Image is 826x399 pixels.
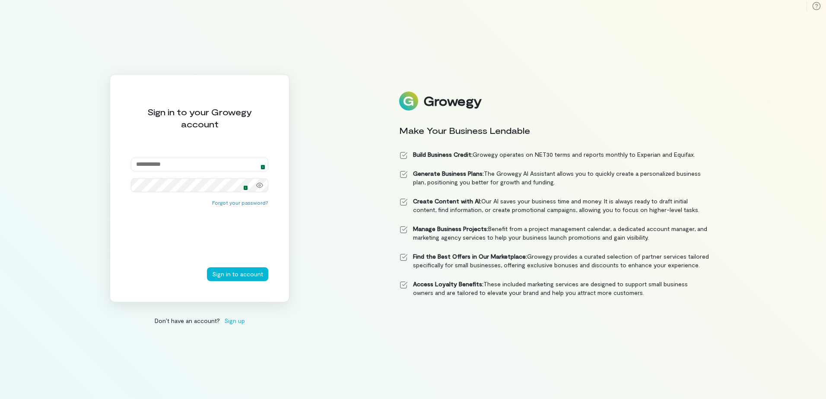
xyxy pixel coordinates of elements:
strong: Find the Best Offers in Our Marketplace: [413,253,527,260]
li: Growegy provides a curated selection of partner services tailored specifically for small business... [399,252,709,269]
strong: Build Business Credit: [413,151,473,158]
strong: Manage Business Projects: [413,225,488,232]
div: Growegy [423,94,481,108]
li: Growegy operates on NET30 terms and reports monthly to Experian and Equifax. [399,150,709,159]
button: Forgot your password? [212,199,268,206]
img: Logo [399,92,418,111]
img: npw-badge-icon.svg [240,182,247,189]
button: Sign in to account [207,267,268,281]
li: Our AI saves your business time and money. It is always ready to draft initial content, find info... [399,197,709,214]
strong: Generate Business Plans: [413,170,484,177]
strong: Access Loyalty Benefits: [413,280,483,288]
div: Sign in to your Growegy account [131,106,268,130]
li: These included marketing services are designed to support small business owners and are tailored ... [399,280,709,297]
div: Don’t have an account? [110,316,289,325]
span: 1 [261,165,265,170]
img: npw-badge-icon.svg [257,161,264,168]
div: Make Your Business Lendable [399,124,709,136]
li: Benefit from a project management calendar, a dedicated account manager, and marketing agency ser... [399,225,709,242]
strong: Create Content with AI: [413,197,481,205]
span: Sign up [224,316,245,325]
span: 1 [243,185,248,190]
li: The Growegy AI Assistant allows you to quickly create a personalized business plan, positioning y... [399,169,709,187]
